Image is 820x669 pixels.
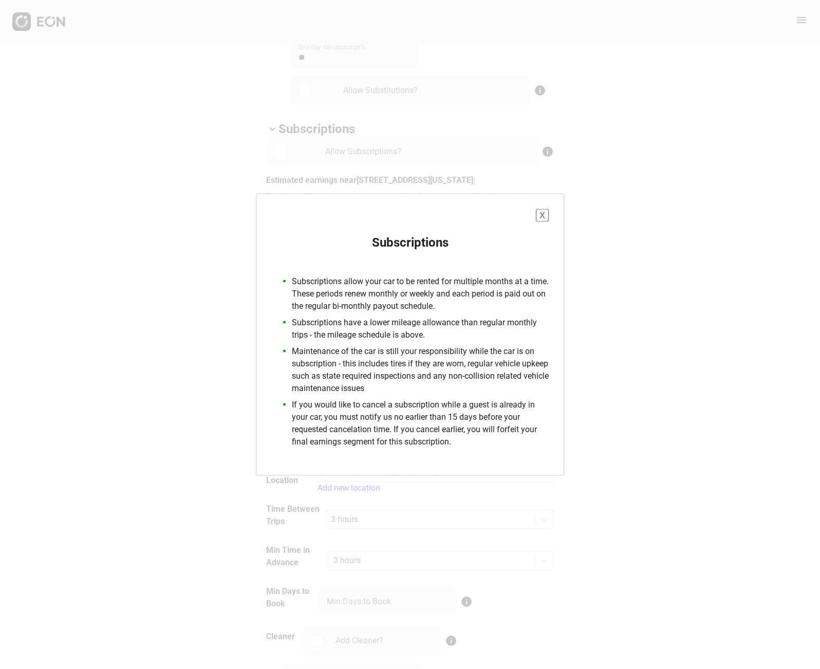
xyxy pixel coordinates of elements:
p: If you would like to cancel a subscription while a guest is already in your car, you must notify ... [292,399,549,448]
p: Subscriptions have a lower mileage allowance than regular monthly trips - the mileage schedule is... [292,317,549,341]
button: X [536,209,549,222]
p: Maintenance of the car is still your responsibility while the car is on subscription - this inclu... [292,345,549,395]
p: Subscriptions allow your car to be rented for multiple months at a time. These periods renew mont... [292,275,549,312]
h2: Subscriptions [372,234,449,251]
